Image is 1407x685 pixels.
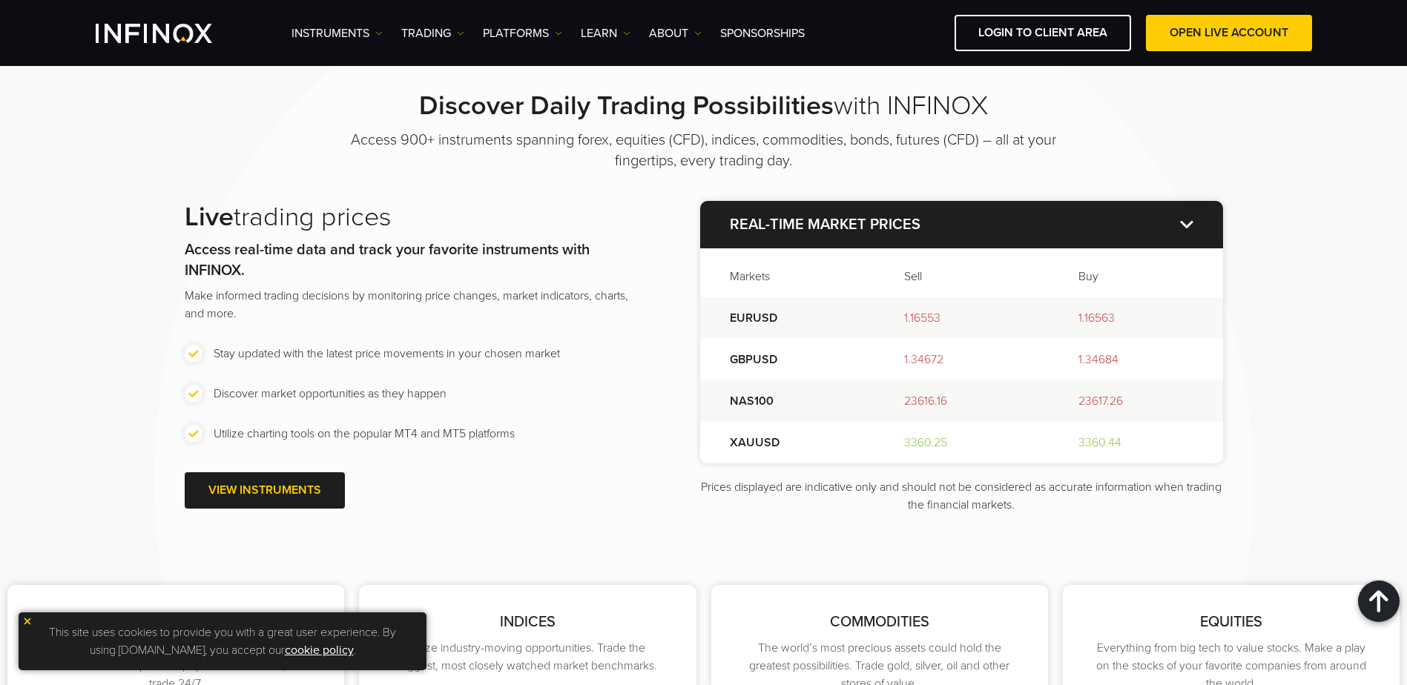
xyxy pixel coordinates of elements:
td: 23616.16 [874,380,1049,422]
p: Prices displayed are indicative only and should not be considered as accurate information when tr... [700,478,1223,514]
td: 3360.25 [874,422,1049,463]
a: SPONSORSHIPS [720,24,805,42]
p: This site uses cookies to provide you with a great user experience. By using [DOMAIN_NAME], you a... [26,620,419,663]
p: INDICES [389,611,666,633]
td: 1.16553 [874,297,1049,339]
td: 3360.44 [1049,422,1223,463]
p: Access 900+ instruments spanning forex, equities (CFD), indices, commodities, bonds, futures (CFD... [333,130,1075,171]
a: Learn [581,24,630,42]
strong: Discover Daily Trading Possibilities [419,90,834,122]
p: EQUITIES [1093,611,1370,633]
strong: Access real-time data and track your favorite instruments with INFINOX. [185,241,590,279]
p: COMMODITIES [741,611,1018,633]
th: Markets [700,248,874,297]
td: NAS100 [700,380,874,422]
td: 1.34684 [1049,339,1223,380]
a: TRADING [401,24,464,42]
th: Sell [874,248,1049,297]
h2: with INFINOX [333,90,1075,122]
td: 23617.26 [1049,380,1223,422]
a: Instruments [291,24,383,42]
a: VIEW INSTRUMENTS [185,472,345,509]
li: Discover market opportunities as they happen [185,385,641,403]
td: XAUUSD [700,422,874,463]
td: 1.16563 [1049,297,1223,339]
a: PLATFORMS [483,24,562,42]
a: cookie policy [285,643,354,658]
a: ABOUT [649,24,702,42]
p: Make informed trading decisions by monitoring price changes, market indicators, charts, and more. [185,287,641,322]
td: EURUSD [700,297,874,339]
h2: trading prices [185,201,641,234]
strong: Real-time market prices [730,216,920,234]
a: INFINOX Logo [96,24,247,43]
li: Utilize charting tools on the popular MT4 and MT5 platforms [185,425,641,443]
th: Buy [1049,248,1223,297]
li: Stay updated with the latest price movements in your chosen market [185,345,641,363]
img: yellow close icon [22,616,33,626]
td: 1.34672 [874,339,1049,380]
strong: Live [185,201,234,233]
p: FOREX [37,611,314,633]
a: OPEN LIVE ACCOUNT [1146,15,1312,51]
p: Seize industry-moving opportunities. Trade the biggest, most closely watched market benchmarks. [389,639,666,675]
td: GBPUSD [700,339,874,380]
a: LOGIN TO CLIENT AREA [955,15,1131,51]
